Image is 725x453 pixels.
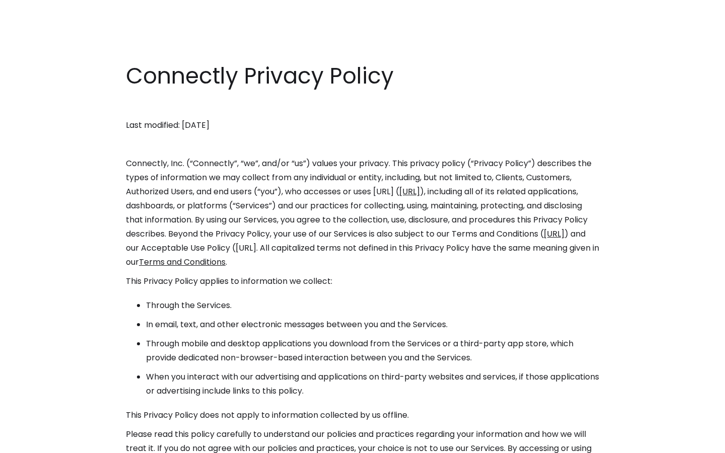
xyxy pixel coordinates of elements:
[126,157,599,269] p: Connectly, Inc. (“Connectly”, “we”, and/or “us”) values your privacy. This privacy policy (“Priva...
[146,370,599,398] li: When you interact with our advertising and applications on third-party websites and services, if ...
[126,60,599,92] h1: Connectly Privacy Policy
[146,337,599,365] li: Through mobile and desktop applications you download from the Services or a third-party app store...
[126,137,599,152] p: ‍
[139,256,226,268] a: Terms and Conditions
[20,435,60,449] ul: Language list
[544,228,564,240] a: [URL]
[146,318,599,332] li: In email, text, and other electronic messages between you and the Services.
[126,99,599,113] p: ‍
[399,186,420,197] a: [URL]
[126,118,599,132] p: Last modified: [DATE]
[126,274,599,288] p: This Privacy Policy applies to information we collect:
[10,434,60,449] aside: Language selected: English
[146,298,599,313] li: Through the Services.
[126,408,599,422] p: This Privacy Policy does not apply to information collected by us offline.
